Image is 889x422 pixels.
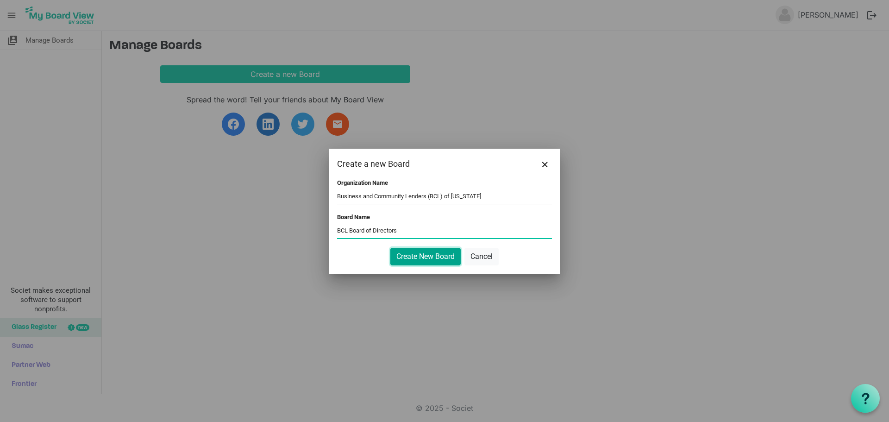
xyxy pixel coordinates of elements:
[337,157,509,171] div: Create a new Board
[390,248,461,265] button: Create New Board
[337,179,388,186] label: Organization Name
[538,157,552,171] button: Close
[337,214,370,220] label: Board Name
[464,248,499,265] button: Cancel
